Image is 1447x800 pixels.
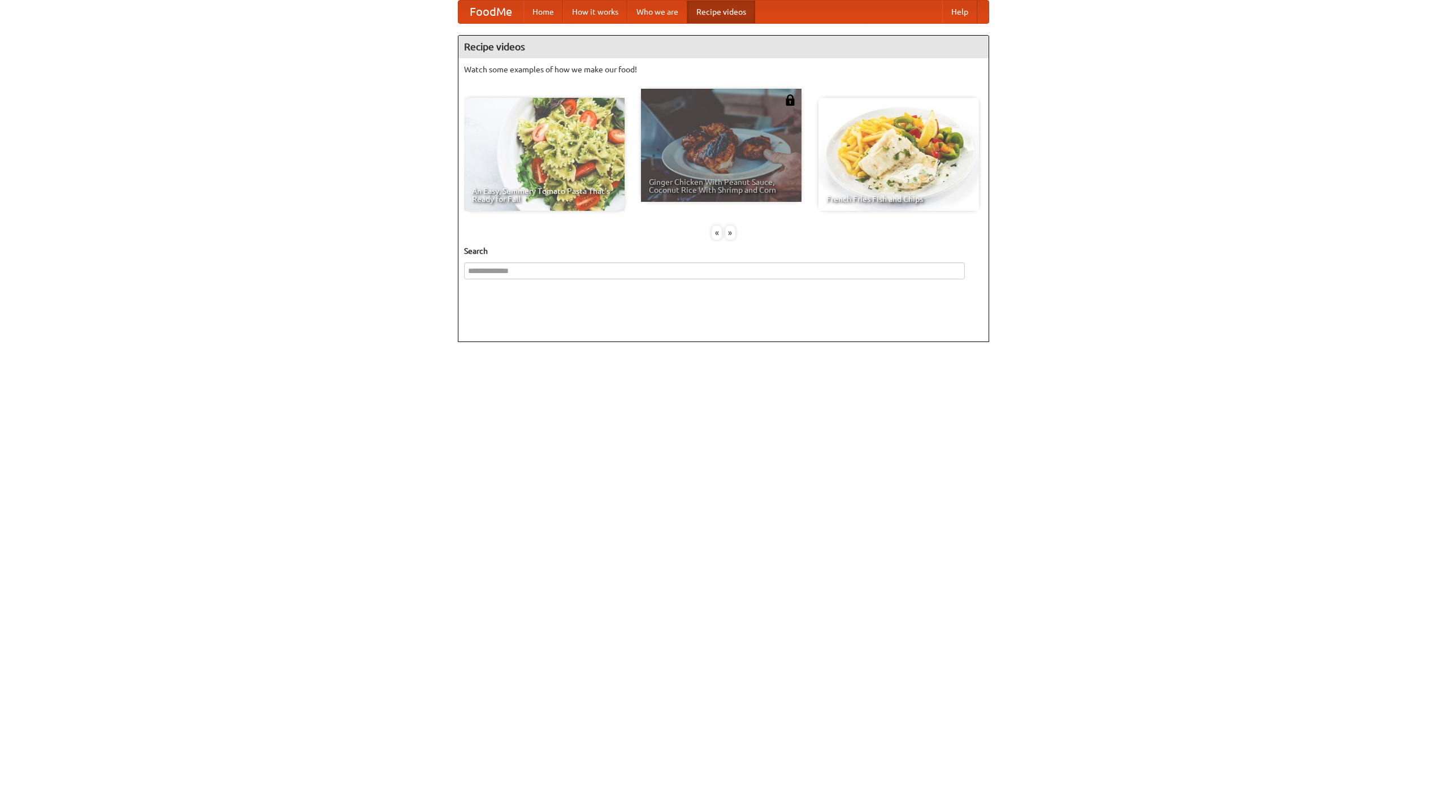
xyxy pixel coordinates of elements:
[464,64,983,75] p: Watch some examples of how we make our food!
[687,1,755,23] a: Recipe videos
[826,195,971,203] span: French Fries Fish and Chips
[818,98,979,211] a: French Fries Fish and Chips
[785,94,796,106] img: 483408.png
[627,1,687,23] a: Who we are
[458,1,523,23] a: FoodMe
[458,36,989,58] h4: Recipe videos
[725,226,735,240] div: »
[712,226,722,240] div: «
[472,187,617,203] span: An Easy, Summery Tomato Pasta That's Ready for Fall
[563,1,627,23] a: How it works
[523,1,563,23] a: Home
[464,98,625,211] a: An Easy, Summery Tomato Pasta That's Ready for Fall
[464,245,983,257] h5: Search
[942,1,977,23] a: Help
